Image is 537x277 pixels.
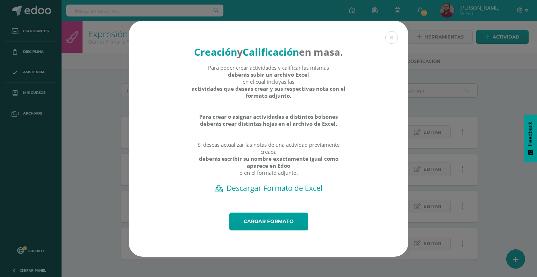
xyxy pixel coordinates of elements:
strong: Creación [194,45,237,58]
div: Para poder crear actividades y calificar las mismas en el cual incluyas las Si deseas actualizar ... [191,64,346,183]
span: Feedback [527,122,534,146]
h4: en masa. [191,45,346,58]
button: Close (Esc) [385,31,398,44]
a: Cargar formato [229,213,308,230]
strong: actividades que deseas crear y sus respectivas nota con el formato adjunto. [191,85,346,99]
a: Descargar Formato de Excel [141,183,396,193]
strong: Calificación [243,45,299,58]
strong: deberás subir un archivo Excel [228,71,309,78]
strong: y [237,45,243,58]
strong: deberás escribir su nombre exactamente igual como aparece en Edoo [191,155,346,169]
button: Feedback - Mostrar encuesta [524,115,537,162]
strong: Para crear o asignar actividades a distintos bolsones deberás crear distintas hojas en el archivo... [191,113,346,127]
